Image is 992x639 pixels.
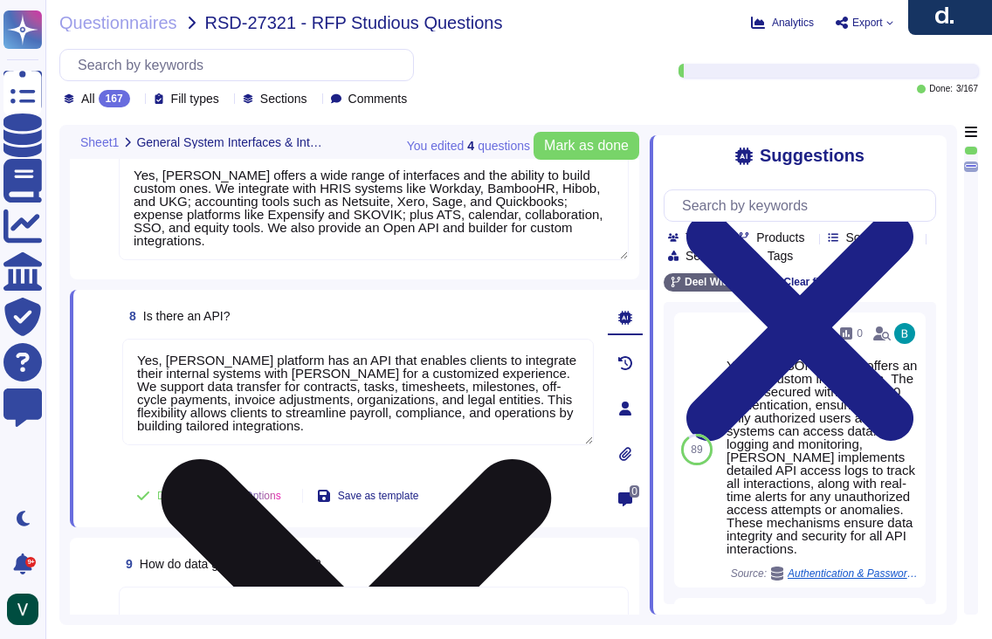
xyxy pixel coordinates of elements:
div: 167 [99,90,130,107]
span: Authentication & Password Policy [788,568,919,579]
span: 9 [119,558,133,570]
span: Comments [348,93,408,105]
b: 4 [467,140,474,152]
span: Mark as done [544,139,629,153]
span: 3 / 167 [956,85,978,93]
span: Fill types [171,93,219,105]
span: You edited question s [407,140,530,152]
span: Questionnaires [59,14,177,31]
span: Is there an API? [143,309,231,323]
input: Search by keywords [69,50,413,80]
button: Analytics [751,16,814,30]
span: RSD-27321 - RFP Studious Questions [205,14,503,31]
textarea: Yes, [PERSON_NAME] platform has an API that enables clients to integrate their internal systems w... [122,339,594,445]
span: Done: [929,85,953,93]
span: 0 [630,485,639,498]
button: user [3,590,51,629]
textarea: Yes, [PERSON_NAME] offers a wide range of interfaces and the ability to build custom ones. We int... [119,154,629,260]
input: Search by keywords [673,190,935,221]
div: 9+ [25,557,36,567]
img: user [7,594,38,625]
button: Mark as done [534,132,639,160]
span: General System Interfaces & Integration [136,136,325,148]
span: 8 [122,310,136,322]
span: Sections [260,93,307,105]
span: Analytics [772,17,814,28]
span: Export [852,17,883,28]
span: All [81,93,95,105]
img: user [894,323,915,344]
div: Yes, [PERSON_NAME] offers an API for custom integrations. The API is secured with OAuth 2.0 authe... [727,359,919,555]
span: Source: [731,567,919,581]
span: Sheet1 [80,136,119,148]
span: 89 [691,444,702,455]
